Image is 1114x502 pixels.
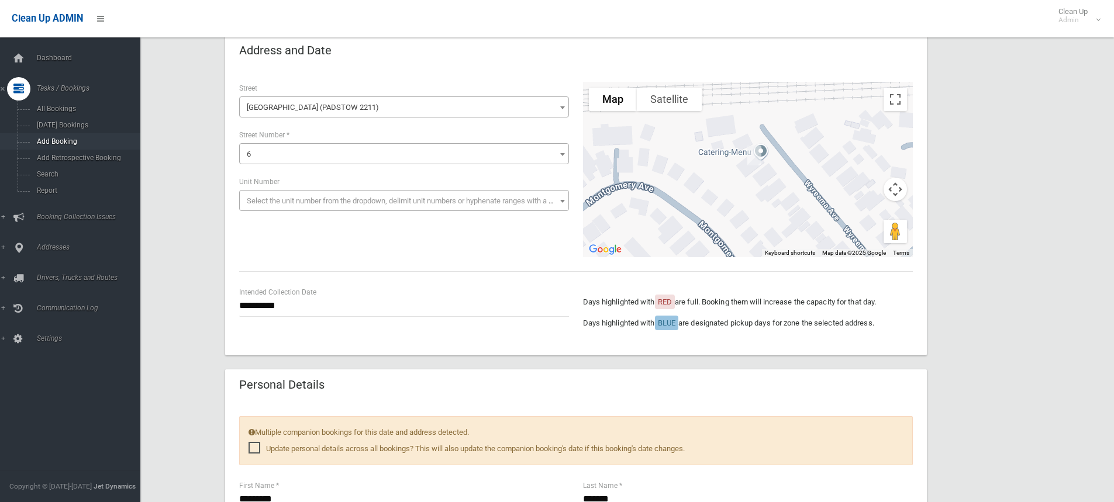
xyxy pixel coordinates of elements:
span: Tasks / Bookings [33,84,149,92]
span: Addresses [33,243,149,251]
span: 6 [247,150,251,158]
header: Address and Date [225,39,346,62]
button: Toggle fullscreen view [884,88,907,111]
span: Drivers, Trucks and Routes [33,273,149,282]
button: Map camera controls [884,178,907,201]
span: Map data ©2025 Google [822,250,886,256]
span: 6 [242,146,566,162]
span: Booking Collection Issues [33,213,149,221]
span: Copyright © [DATE]-[DATE] [9,482,92,490]
button: Show street map [589,88,637,111]
strong: Jet Dynamics [94,482,136,490]
span: Select the unit number from the dropdown, delimit unit numbers or hyphenate ranges with a comma [247,196,574,205]
span: 6 [239,143,569,164]
a: Terms (opens in new tab) [893,250,909,256]
span: Search [33,170,139,178]
button: Drag Pegman onto the map to open Street View [884,220,907,243]
div: Multiple companion bookings for this date and address detected. [239,416,913,465]
header: Personal Details [225,373,339,396]
span: Clean Up ADMIN [12,13,83,24]
span: [DATE] Bookings [33,121,139,129]
span: Dashboard [33,54,149,62]
span: Add Retrospective Booking [33,154,139,162]
span: Add Booking [33,137,139,146]
small: Admin [1058,16,1088,25]
span: Settings [33,334,149,342]
span: RED [658,297,672,306]
span: BLUE [658,318,675,327]
span: Report [33,186,139,195]
span: Update personal details across all bookings? This will also update the companion booking's date i... [249,442,685,456]
div: 6 Wyreema Avenue, PADSTOW NSW 2211 [743,141,766,170]
span: Wyreema Avenue (PADSTOW 2211) [239,96,569,117]
a: Open this area in Google Maps (opens a new window) [586,242,625,257]
span: Communication Log [33,304,149,312]
span: All Bookings [33,105,139,113]
img: Google [586,242,625,257]
span: Wyreema Avenue (PADSTOW 2211) [242,99,566,116]
p: Days highlighted with are designated pickup days for zone the selected address. [583,316,913,330]
button: Keyboard shortcuts [765,249,815,257]
button: Show satellite imagery [637,88,702,111]
span: Clean Up [1053,7,1099,25]
p: Days highlighted with are full. Booking them will increase the capacity for that day. [583,295,913,309]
